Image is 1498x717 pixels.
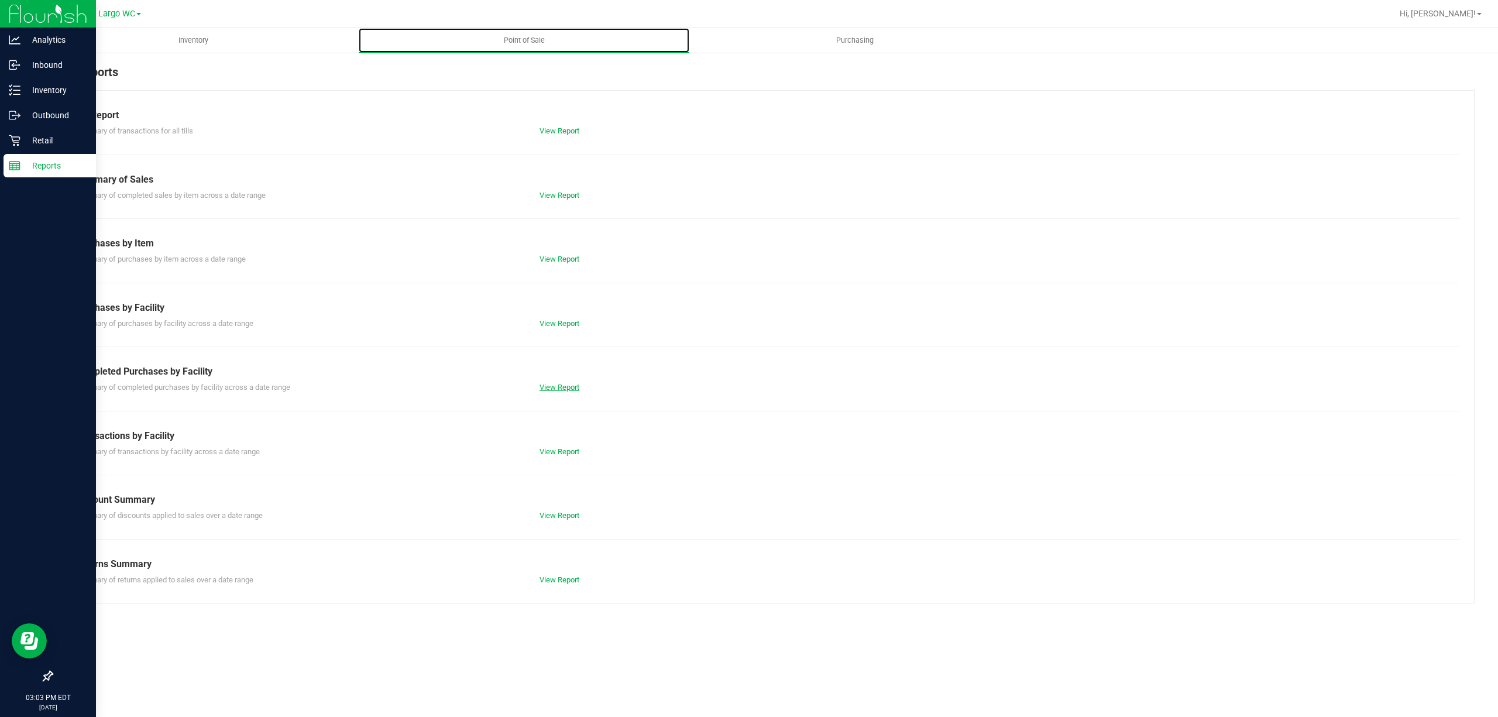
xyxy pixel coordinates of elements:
p: Reports [20,159,91,173]
a: Point of Sale [359,28,689,53]
div: Till Report [75,108,1451,122]
p: Outbound [20,108,91,122]
span: Summary of completed purchases by facility across a date range [75,383,290,392]
span: Summary of transactions for all tills [75,126,193,135]
inline-svg: Inventory [9,84,20,96]
p: Inventory [20,83,91,97]
p: [DATE] [5,703,91,712]
div: Completed Purchases by Facility [75,365,1451,379]
a: Purchasing [689,28,1020,53]
a: View Report [540,319,579,328]
p: 03:03 PM EDT [5,692,91,703]
span: Summary of completed sales by item across a date range [75,191,266,200]
p: Inbound [20,58,91,72]
span: Inventory [163,35,224,46]
inline-svg: Reports [9,160,20,171]
div: Transactions by Facility [75,429,1451,443]
p: Retail [20,133,91,147]
span: Largo WC [98,9,135,19]
a: View Report [540,191,579,200]
a: View Report [540,511,579,520]
span: Hi, [PERSON_NAME]! [1400,9,1476,18]
iframe: Resource center [12,623,47,658]
inline-svg: Analytics [9,34,20,46]
span: Summary of purchases by item across a date range [75,255,246,263]
a: View Report [540,383,579,392]
inline-svg: Retail [9,135,20,146]
a: View Report [540,575,579,584]
div: Summary of Sales [75,173,1451,187]
div: Purchases by Facility [75,301,1451,315]
span: Purchasing [820,35,889,46]
div: Purchases by Item [75,236,1451,251]
span: Summary of purchases by facility across a date range [75,319,253,328]
inline-svg: Inbound [9,59,20,71]
a: Inventory [28,28,359,53]
div: Discount Summary [75,493,1451,507]
span: Point of Sale [488,35,561,46]
div: Returns Summary [75,557,1451,571]
div: POS Reports [51,63,1475,90]
p: Analytics [20,33,91,47]
inline-svg: Outbound [9,109,20,121]
a: View Report [540,447,579,456]
span: Summary of discounts applied to sales over a date range [75,511,263,520]
a: View Report [540,126,579,135]
span: Summary of transactions by facility across a date range [75,447,260,456]
span: Summary of returns applied to sales over a date range [75,575,253,584]
a: View Report [540,255,579,263]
